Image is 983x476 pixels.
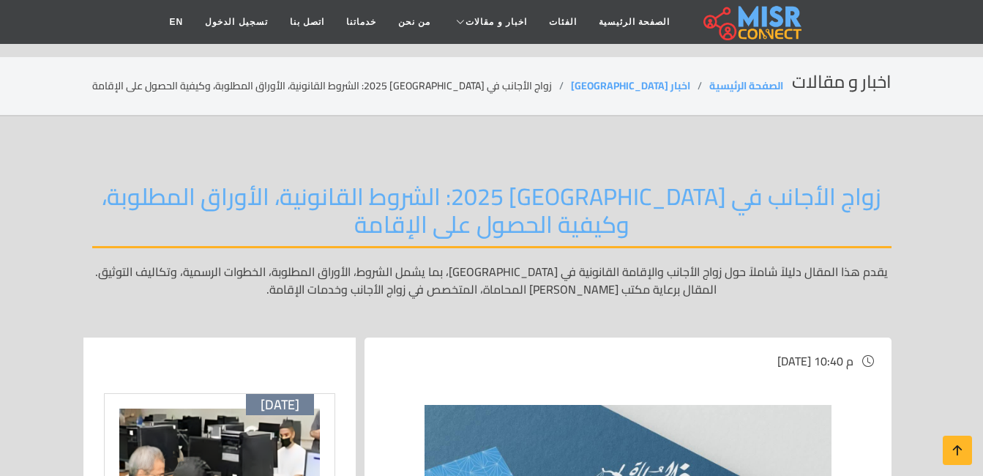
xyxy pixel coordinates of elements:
[571,76,690,95] a: اخبار [GEOGRAPHIC_DATA]
[335,8,387,36] a: خدماتنا
[92,78,571,94] li: زواج الأجانب في [GEOGRAPHIC_DATA] 2025: الشروط القانونية، الأوراق المطلوبة، وكيفية الحصول على الإ...
[261,397,299,413] span: [DATE]
[538,8,588,36] a: الفئات
[777,350,853,372] span: [DATE] 10:40 م
[588,8,681,36] a: الصفحة الرئيسية
[159,8,195,36] a: EN
[466,15,527,29] span: اخبار و مقالات
[792,72,892,93] h2: اخبار و مقالات
[441,8,538,36] a: اخبار و مقالات
[703,4,801,40] img: main.misr_connect
[279,8,335,36] a: اتصل بنا
[92,263,892,316] p: يقدم هذا المقال دليلاً شاملاً حول زواج الأجانب والإقامة القانونية في [GEOGRAPHIC_DATA]، بما يشمل ...
[709,76,783,95] a: الصفحة الرئيسية
[194,8,278,36] a: تسجيل الدخول
[92,182,892,248] h2: زواج الأجانب في [GEOGRAPHIC_DATA] 2025: الشروط القانونية، الأوراق المطلوبة، وكيفية الحصول على الإ...
[387,8,441,36] a: من نحن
